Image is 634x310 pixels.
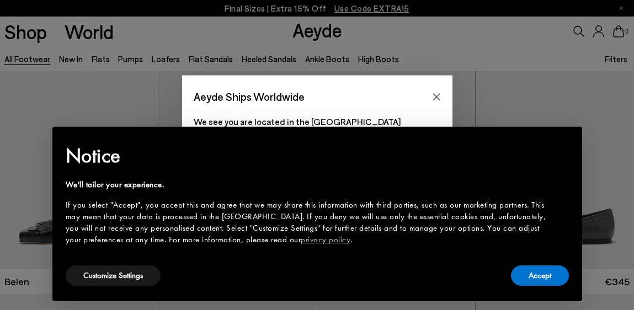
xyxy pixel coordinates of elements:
[194,87,305,106] span: Aeyde Ships Worldwide
[301,234,350,245] a: privacy policy
[511,265,569,286] button: Accept
[66,265,161,286] button: Customize Settings
[66,179,551,191] div: We'll tailor your experience.
[66,199,551,246] div: If you select "Accept", you accept this and agree that we may share this information with third p...
[66,142,551,170] h2: Notice
[194,115,441,128] p: We see you are located in the [GEOGRAPHIC_DATA]
[551,130,578,156] button: Close this notice
[428,89,445,105] button: Close
[561,134,568,151] span: ×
